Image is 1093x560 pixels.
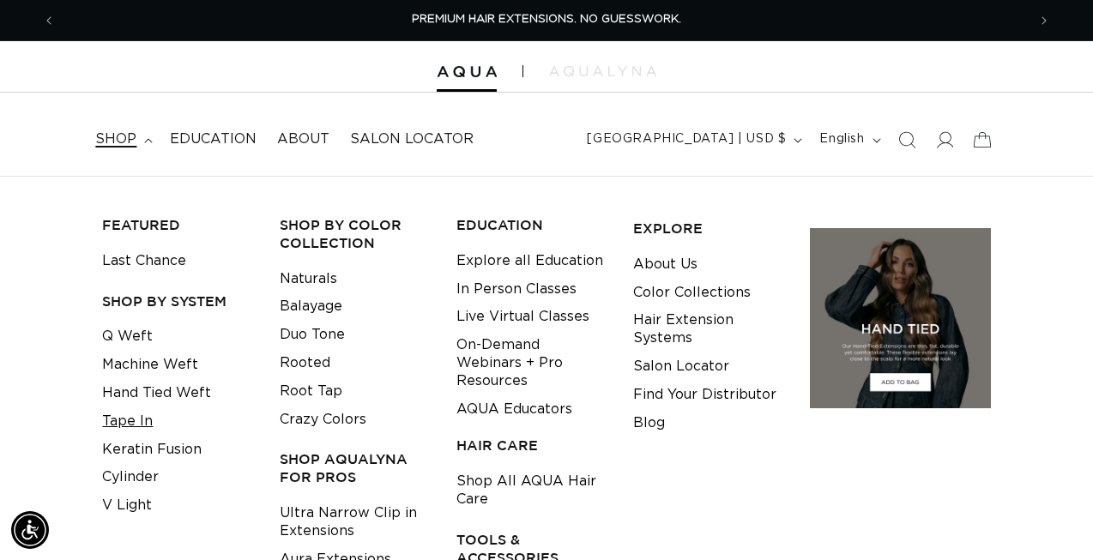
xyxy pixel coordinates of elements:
button: Previous announcement [30,4,68,37]
a: Shop All AQUA Hair Care [456,467,607,514]
a: Explore all Education [456,247,603,275]
span: [GEOGRAPHIC_DATA] | USD $ [587,130,786,148]
span: English [819,130,864,148]
h3: SHOP BY SYSTEM [102,292,252,310]
a: Rooted [280,349,330,377]
a: AQUA Educators [456,395,572,424]
a: Hand Tied Weft [102,379,211,407]
summary: Search [888,121,926,159]
span: About [277,130,329,148]
a: Crazy Colors [280,406,366,434]
img: Aqua Hair Extensions [437,66,497,78]
a: Salon Locator [340,120,484,159]
a: Education [160,120,267,159]
a: Salon Locator [633,352,729,381]
a: Color Collections [633,279,751,307]
summary: shop [85,120,160,159]
iframe: Chat Widget [1007,478,1093,560]
a: About Us [633,250,697,279]
h3: EDUCATION [456,216,607,234]
a: Hair Extension Systems [633,306,783,352]
span: Salon Locator [350,130,474,148]
button: [GEOGRAPHIC_DATA] | USD $ [577,123,809,156]
span: Education [170,130,257,148]
img: aqualyna.com [549,66,656,76]
span: shop [95,130,136,148]
h3: FEATURED [102,216,252,234]
a: Duo Tone [280,321,345,349]
a: About [267,120,340,159]
a: Find Your Distributor [633,381,776,409]
a: Balayage [280,292,342,321]
h3: Shop AquaLyna for Pros [280,450,430,486]
a: Ultra Narrow Clip in Extensions [280,499,430,545]
h3: HAIR CARE [456,437,607,455]
a: Live Virtual Classes [456,303,589,331]
a: Keratin Fusion [102,436,202,464]
a: Root Tap [280,377,342,406]
a: In Person Classes [456,275,577,304]
h3: EXPLORE [633,220,783,238]
a: Blog [633,409,665,437]
a: V Light [102,491,152,520]
a: Cylinder [102,463,159,491]
div: Accessibility Menu [11,511,49,549]
button: English [809,123,887,156]
h3: Shop by Color Collection [280,216,430,252]
span: PREMIUM HAIR EXTENSIONS. NO GUESSWORK. [412,14,681,25]
a: Machine Weft [102,351,198,379]
a: Tape In [102,407,153,436]
a: Last Chance [102,247,186,275]
a: Naturals [280,265,337,293]
a: Q Weft [102,322,153,351]
a: On-Demand Webinars + Pro Resources [456,331,607,394]
button: Next announcement [1025,4,1063,37]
